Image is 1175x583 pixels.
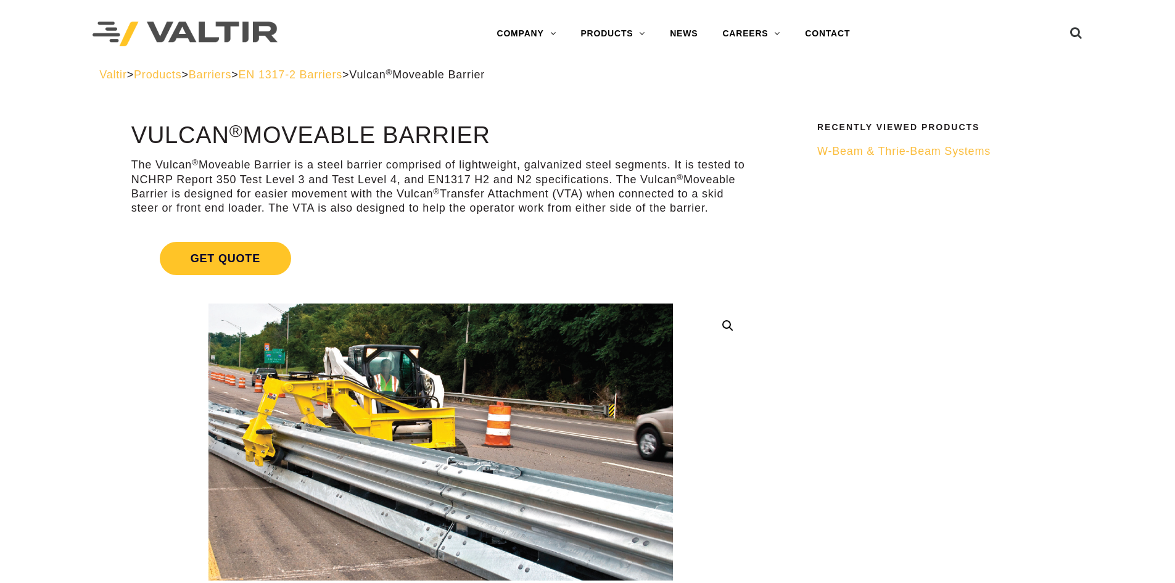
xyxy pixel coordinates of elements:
[817,145,991,157] span: W-Beam & Thrie-Beam Systems
[131,227,750,290] a: Get Quote
[433,187,440,196] sup: ®
[99,68,1076,82] div: > > > >
[677,173,683,182] sup: ®
[817,144,1068,159] a: W-Beam & Thrie-Beam Systems
[99,68,126,81] a: Valtir
[239,68,342,81] a: EN 1317-2 Barriers
[710,22,793,46] a: CAREERS
[134,68,181,81] a: Products
[192,158,199,167] sup: ®
[793,22,862,46] a: CONTACT
[658,22,710,46] a: NEWS
[131,158,750,216] p: The Vulcan Moveable Barrier is a steel barrier comprised of lightweight, galvanized steel segment...
[93,22,278,47] img: Valtir
[131,123,750,149] h1: Vulcan Moveable Barrier
[189,68,231,81] a: Barriers
[229,121,243,141] sup: ®
[817,123,1068,132] h2: Recently Viewed Products
[484,22,568,46] a: COMPANY
[568,22,658,46] a: PRODUCTS
[160,242,291,275] span: Get Quote
[385,68,392,77] sup: ®
[349,68,485,81] span: Vulcan Moveable Barrier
